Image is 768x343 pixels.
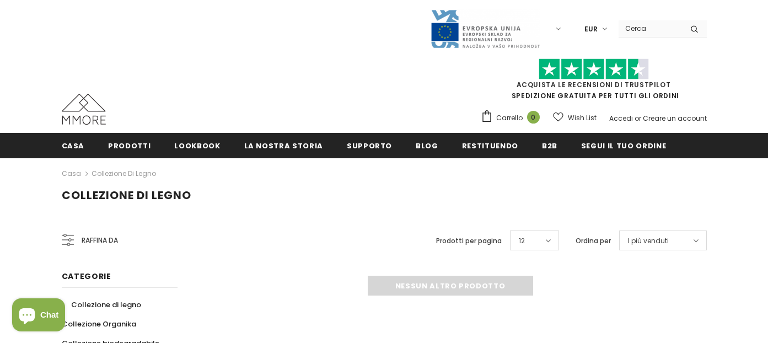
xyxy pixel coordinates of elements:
span: Carrello [496,112,523,124]
span: Collezione Organika [62,319,136,329]
span: Restituendo [462,141,518,151]
span: 12 [519,235,525,246]
span: or [635,114,641,123]
a: Casa [62,133,85,158]
a: Collezione di legno [62,295,141,314]
a: Casa [62,167,81,180]
span: Raffina da [82,234,118,246]
span: Prodotti [108,141,151,151]
span: Segui il tuo ordine [581,141,666,151]
span: supporto [347,141,392,151]
label: Prodotti per pagina [436,235,502,246]
a: Prodotti [108,133,151,158]
img: Javni Razpis [430,9,540,49]
a: Collezione di legno [92,169,156,178]
a: Restituendo [462,133,518,158]
a: Segui il tuo ordine [581,133,666,158]
a: B2B [542,133,557,158]
label: Ordina per [576,235,611,246]
span: La nostra storia [244,141,323,151]
span: SPEDIZIONE GRATUITA PER TUTTI GLI ORDINI [481,63,707,100]
a: Blog [416,133,438,158]
a: Wish List [553,108,597,127]
a: Lookbook [174,133,220,158]
span: Blog [416,141,438,151]
span: I più venduti [628,235,669,246]
span: Collezione di legno [71,299,141,310]
a: Collezione Organika [62,314,136,334]
span: Categorie [62,271,111,282]
a: La nostra storia [244,133,323,158]
inbox-online-store-chat: Shopify online store chat [9,298,68,334]
input: Search Site [619,20,682,36]
span: Lookbook [174,141,220,151]
img: Fidati di Pilot Stars [539,58,649,80]
a: Carrello 0 [481,110,545,126]
a: Acquista le recensioni di TrustPilot [517,80,671,89]
a: Javni Razpis [430,24,540,33]
span: Collezione di legno [62,187,191,203]
a: supporto [347,133,392,158]
span: Wish List [568,112,597,124]
span: B2B [542,141,557,151]
span: Casa [62,141,85,151]
a: Accedi [609,114,633,123]
span: EUR [584,24,598,35]
a: Creare un account [643,114,707,123]
span: 0 [527,111,540,124]
img: Casi MMORE [62,94,106,125]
